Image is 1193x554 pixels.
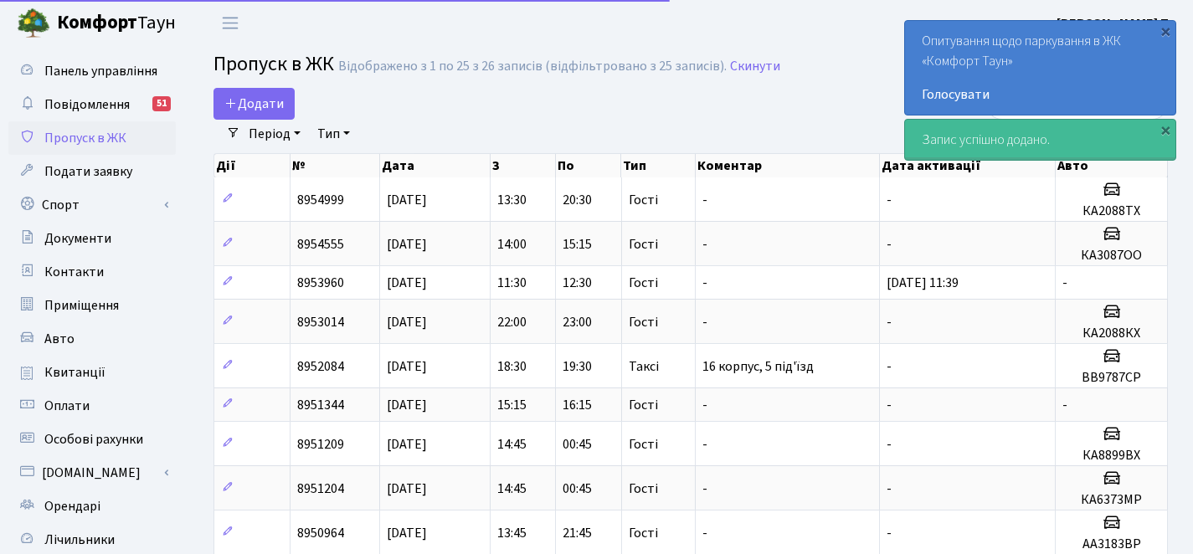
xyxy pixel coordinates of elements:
span: Квитанції [44,363,105,382]
th: Коментар [696,154,880,177]
span: 14:00 [497,235,527,254]
th: По [556,154,621,177]
span: 16:15 [563,396,592,414]
span: [DATE] [387,480,427,498]
span: Гості [629,438,658,451]
span: 19:30 [563,357,592,376]
span: 8954999 [297,191,344,209]
span: Контакти [44,263,104,281]
span: Гості [629,315,658,329]
span: [DATE] [387,357,427,376]
a: Документи [8,222,176,255]
span: - [887,235,892,254]
div: 51 [152,96,171,111]
span: Таун [57,9,176,38]
span: Панель управління [44,62,157,80]
span: - [702,524,707,542]
span: 14:45 [497,435,527,454]
span: 20:30 [563,191,592,209]
span: - [887,357,892,376]
span: 8950964 [297,524,344,542]
span: - [1062,396,1067,414]
span: Гості [629,238,658,251]
span: Пропуск в ЖК [213,49,334,79]
a: Період [242,120,307,148]
span: Пропуск в ЖК [44,129,126,147]
span: Гості [629,482,658,495]
span: 15:15 [497,396,527,414]
span: 8951209 [297,435,344,454]
a: Повідомлення51 [8,88,176,121]
th: № [291,154,381,177]
span: 13:30 [497,191,527,209]
span: - [702,274,707,292]
span: 12:30 [563,274,592,292]
a: [DOMAIN_NAME] [8,456,176,490]
div: Опитування щодо паркування в ЖК «Комфорт Таун» [905,21,1175,115]
img: logo.png [17,7,50,40]
span: [DATE] [387,524,427,542]
span: [DATE] [387,313,427,331]
th: Авто [1056,154,1168,177]
span: - [702,480,707,498]
th: Дата активації [880,154,1056,177]
span: - [887,480,892,498]
span: 18:30 [497,357,527,376]
th: Тип [621,154,696,177]
span: Гості [629,193,658,207]
span: Документи [44,229,111,248]
a: Скинути [730,59,780,74]
span: - [887,524,892,542]
span: Гості [629,526,658,540]
span: [DATE] [387,191,427,209]
a: Додати [213,88,295,120]
a: Контакти [8,255,176,289]
span: Подати заявку [44,162,132,181]
a: Пропуск в ЖК [8,121,176,155]
span: - [702,191,707,209]
span: [DATE] [387,235,427,254]
span: 8953960 [297,274,344,292]
span: Приміщення [44,296,119,315]
span: - [702,435,707,454]
div: × [1157,23,1174,39]
th: Дата [380,154,490,177]
span: Таксі [629,360,659,373]
h5: АА3183ВР [1062,536,1160,552]
a: [PERSON_NAME] П. [1057,13,1173,33]
th: З [491,154,556,177]
h5: КА3087ОО [1062,248,1160,264]
h5: КА2088ТХ [1062,203,1160,219]
span: Авто [44,330,75,348]
span: Додати [224,95,284,113]
span: - [702,235,707,254]
span: Повідомлення [44,95,130,114]
span: 00:45 [563,435,592,454]
span: 21:45 [563,524,592,542]
span: [DATE] [387,396,427,414]
span: 15:15 [563,235,592,254]
span: Гості [629,398,658,412]
span: [DATE] 11:39 [887,274,959,292]
span: 14:45 [497,480,527,498]
span: [DATE] [387,435,427,454]
span: - [887,313,892,331]
span: 8951344 [297,396,344,414]
span: 8954555 [297,235,344,254]
b: [PERSON_NAME] П. [1057,14,1173,33]
span: 23:00 [563,313,592,331]
h5: КА8899ВХ [1062,448,1160,464]
span: 00:45 [563,480,592,498]
span: - [887,191,892,209]
h5: КА2088КХ [1062,326,1160,341]
a: Приміщення [8,289,176,322]
span: - [702,313,707,331]
span: - [887,396,892,414]
span: Лічильники [44,531,115,549]
button: Переключити навігацію [209,9,251,37]
a: Подати заявку [8,155,176,188]
div: × [1157,121,1174,138]
span: [DATE] [387,274,427,292]
div: Запис успішно додано. [905,120,1175,160]
span: - [1062,274,1067,292]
